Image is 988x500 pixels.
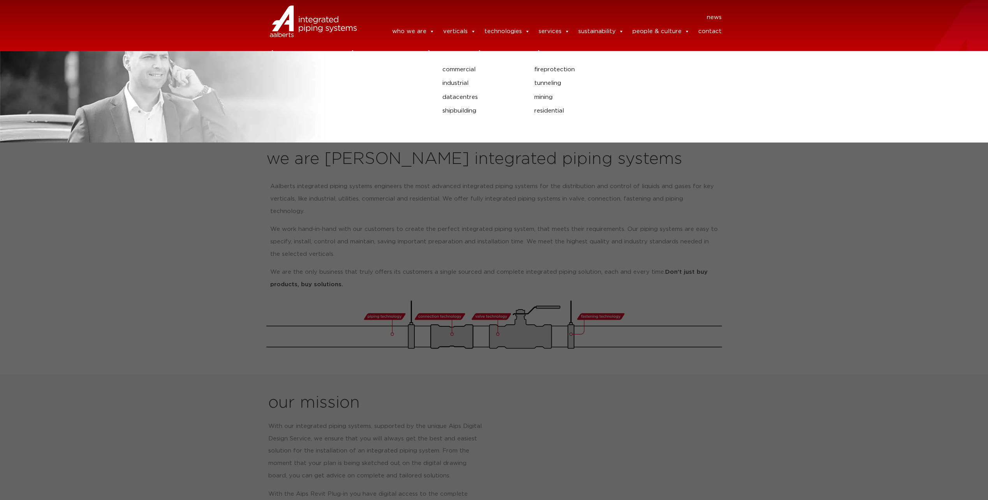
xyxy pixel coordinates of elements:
[442,65,523,75] a: commercial
[270,266,718,291] p: We are the only business that truly offers its customers a single sourced and complete integrated...
[534,92,798,102] a: mining
[632,24,690,39] a: people & culture
[534,106,798,116] a: residential
[707,11,722,24] a: news
[539,24,570,39] a: services
[484,24,530,39] a: technologies
[268,420,485,482] p: With our integrated piping systems, supported by the unique Aips Digital Design Service, we ensur...
[534,65,798,75] a: fireprotection
[270,223,718,261] p: We work hand-in-hand with our customers to create the perfect integrated piping system, that meet...
[578,24,624,39] a: sustainability
[368,11,722,24] nav: Menu
[698,24,722,39] a: contact
[268,394,497,412] h2: our mission
[443,24,476,39] a: verticals
[266,150,722,169] h2: we are [PERSON_NAME] integrated piping systems
[442,78,523,88] a: industrial
[442,106,523,116] a: shipbuilding
[270,180,718,218] p: Aalberts integrated piping systems engineers the most advanced integrated piping systems for the ...
[442,92,523,102] a: datacentres
[392,24,435,39] a: who we are
[534,78,798,88] a: tunneling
